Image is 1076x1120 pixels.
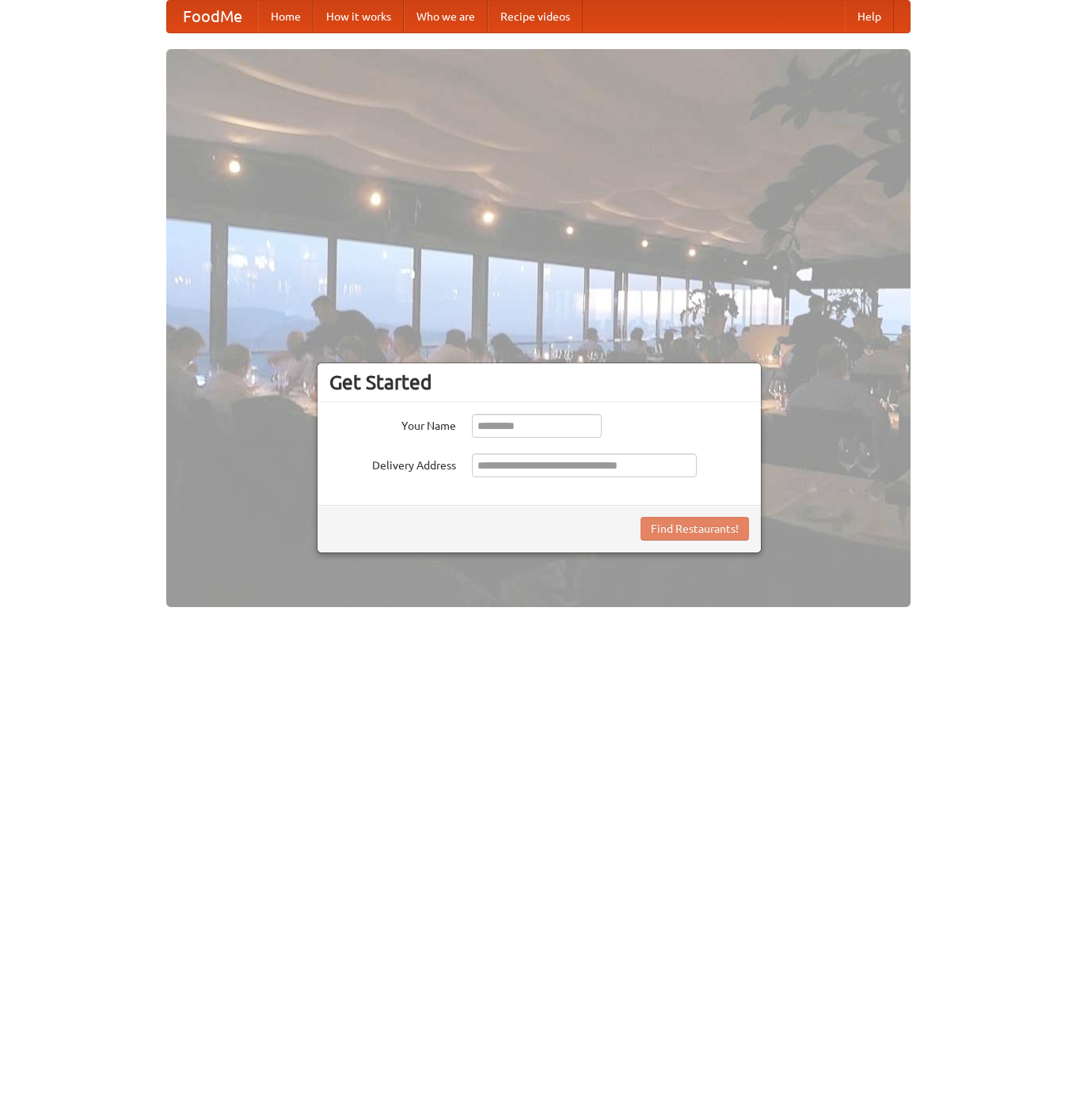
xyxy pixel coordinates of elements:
[314,1,404,32] a: How it works
[488,1,583,32] a: Recipe videos
[329,414,456,434] label: Your Name
[258,1,314,32] a: Home
[641,517,749,541] button: Find Restaurants!
[167,1,258,32] a: FoodMe
[404,1,488,32] a: Who we are
[845,1,894,32] a: Help
[329,370,749,394] h3: Get Started
[329,454,456,473] label: Delivery Address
